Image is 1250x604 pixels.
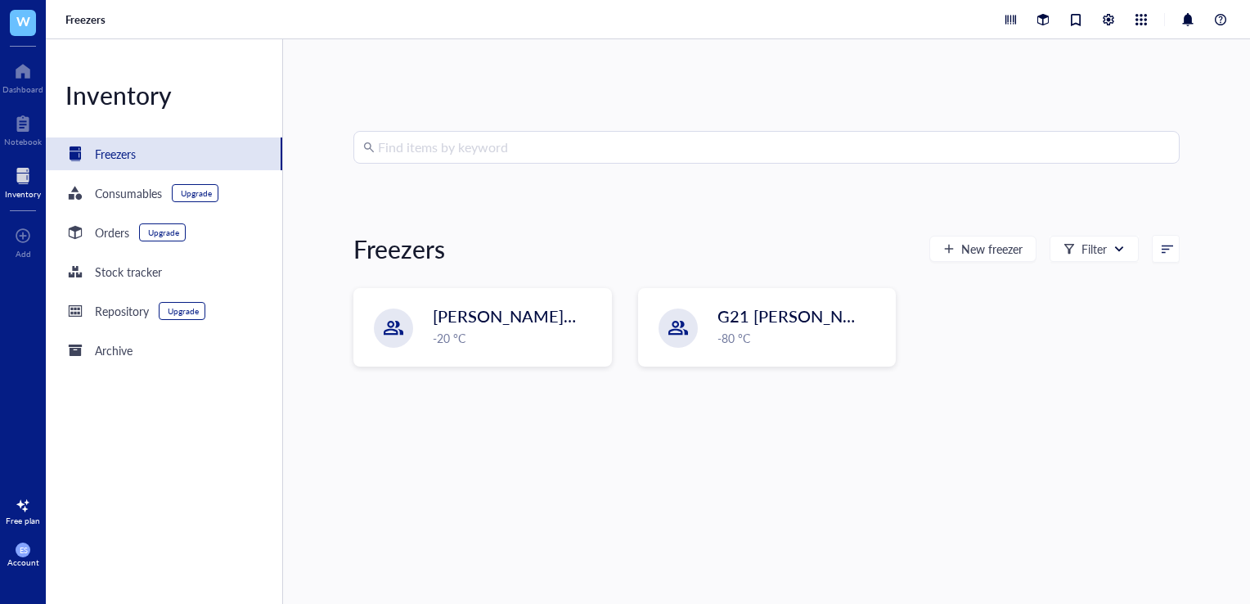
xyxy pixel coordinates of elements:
div: Archive [95,341,133,359]
div: Freezers [95,145,136,163]
div: Consumables [95,184,162,202]
div: -20 °C [433,329,600,347]
div: Free plan [6,516,40,525]
div: Account [7,557,39,567]
div: Add [16,249,31,259]
div: Filter [1081,240,1107,258]
span: New freezer [961,242,1023,255]
a: OrdersUpgrade [46,216,282,249]
div: Inventory [5,189,41,199]
a: Dashboard [2,58,43,94]
span: [PERSON_NAME] -20 Archive [433,304,652,327]
div: Upgrade [148,228,179,237]
div: Stock tracker [95,263,162,281]
div: Orders [95,223,129,241]
span: W [16,11,30,31]
span: G21 [PERSON_NAME] -80 [717,304,914,327]
div: Dashboard [2,84,43,94]
a: RepositoryUpgrade [46,295,282,327]
a: Inventory [5,163,41,199]
div: Repository [95,302,149,320]
a: Notebook [4,110,42,146]
a: Freezers [46,137,282,170]
button: New freezer [929,236,1036,262]
a: ConsumablesUpgrade [46,177,282,210]
div: Inventory [46,79,282,111]
span: ES [19,546,27,555]
div: Freezers [353,232,445,265]
a: Archive [46,334,282,367]
div: Upgrade [168,306,199,316]
div: Notebook [4,137,42,146]
a: Stock tracker [46,255,282,288]
div: Upgrade [181,188,212,198]
div: -80 °C [717,329,885,347]
a: Freezers [65,12,109,27]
